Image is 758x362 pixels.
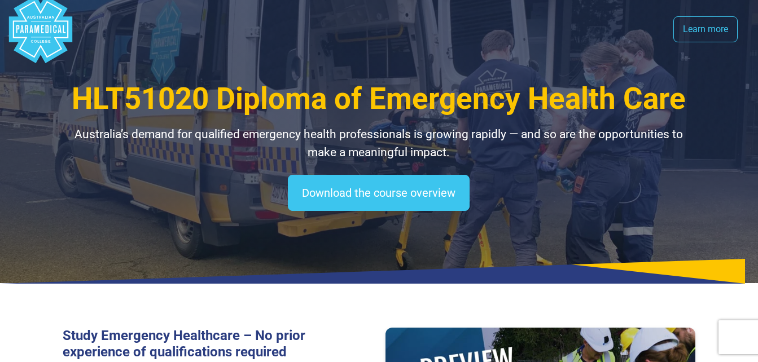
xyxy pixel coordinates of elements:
a: Learn more [673,16,738,42]
a: Download the course overview [288,175,470,211]
span: HLT51020 Diploma of Emergency Health Care [72,81,686,116]
h3: Study Emergency Healthcare – No prior experience of qualifications required [63,328,373,360]
p: Australia’s demand for qualified emergency health professionals is growing rapidly — and so are t... [63,126,695,161]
